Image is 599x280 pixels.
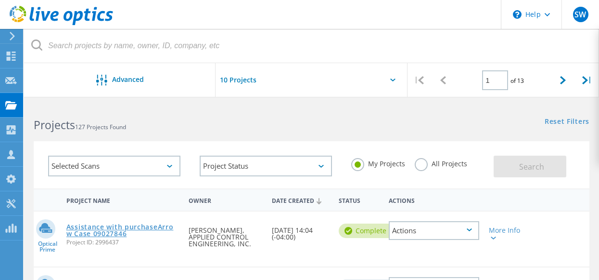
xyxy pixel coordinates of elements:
div: Project Name [62,191,184,209]
span: SW [574,11,586,18]
div: Actions [389,221,479,240]
a: Live Optics Dashboard [10,20,113,27]
span: of 13 [510,77,524,85]
span: Project ID: 2996437 [66,240,179,245]
label: My Projects [351,158,405,167]
div: More Info [489,227,523,240]
span: Optical Prime [34,241,62,253]
span: Advanced [112,76,144,83]
div: | [408,63,432,97]
div: Status [334,191,384,209]
div: Selected Scans [48,156,180,176]
span: Search [519,161,544,172]
div: Owner [184,191,267,209]
a: Assistance with purchaseArrow Case 09027846 [66,224,179,237]
div: Date Created [267,191,334,209]
div: Actions [384,191,484,209]
div: | [575,63,599,97]
div: Project Status [200,156,332,176]
a: Reset Filters [545,118,589,126]
div: Complete [339,224,396,238]
label: All Projects [415,158,467,167]
svg: \n [513,10,522,19]
div: [PERSON_NAME], APPLIED CONTROL ENGINEERING, INC. [184,212,267,257]
span: 127 Projects Found [75,123,126,131]
b: Projects [34,117,75,133]
button: Search [494,156,566,177]
div: [DATE] 14:04 (-04:00) [267,212,334,250]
